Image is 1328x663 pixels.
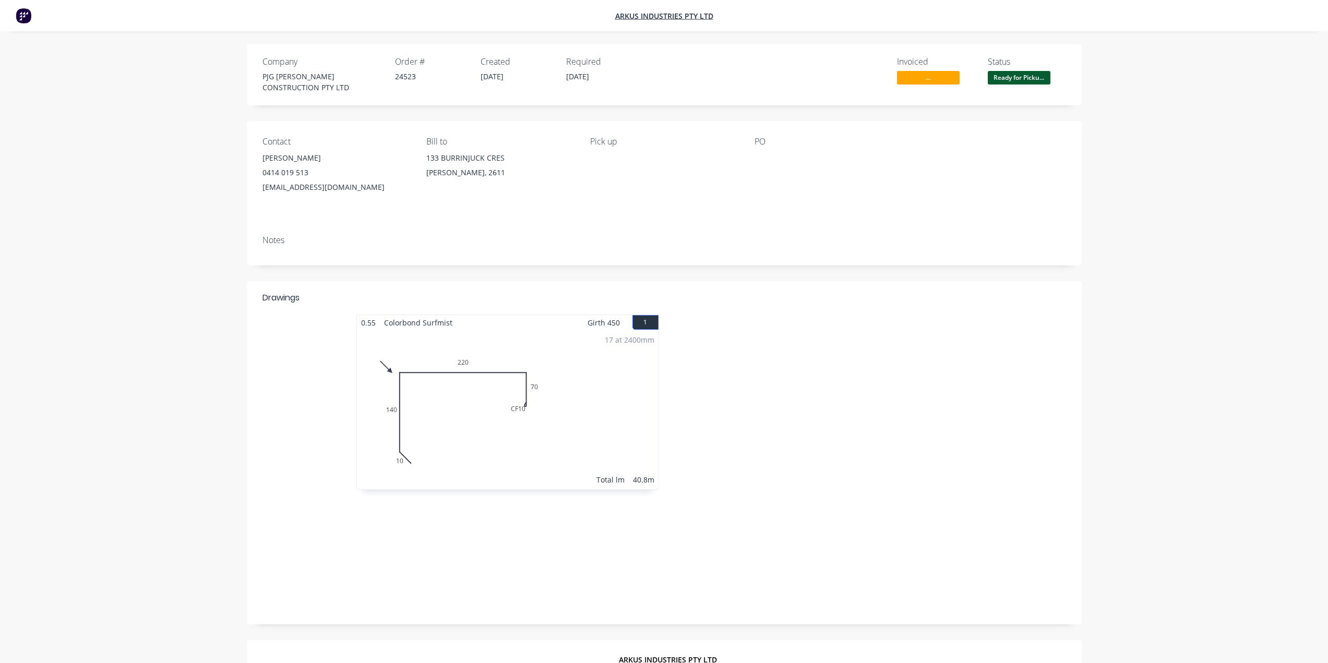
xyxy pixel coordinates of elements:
div: [PERSON_NAME] [262,151,410,165]
div: Invoiced [897,57,975,67]
button: 1 [632,315,659,330]
span: ... [897,71,960,84]
div: Created [481,57,554,67]
div: 133 BURRINJUCK CRES[PERSON_NAME], 2611 [426,151,573,184]
span: 0.55 [357,315,380,330]
div: Contact [262,137,410,147]
img: Factory [16,8,31,23]
div: [EMAIL_ADDRESS][DOMAIN_NAME] [262,180,410,195]
div: Drawings [262,292,300,304]
div: PO [755,137,902,147]
div: Bill to [426,137,573,147]
div: 24523 [395,71,468,82]
div: PJG [PERSON_NAME] CONSTRUCTION PTY LTD [262,71,382,93]
div: 010140220CF107017 at 2400mmTotal lm40.8m [357,330,659,489]
div: 133 BURRINJUCK CRES [426,151,573,165]
div: Total lm [596,474,625,485]
div: Status [988,57,1066,67]
div: 0414 019 513 [262,165,410,180]
span: Colorbond Surfmist [380,315,457,330]
div: Notes [262,235,1066,245]
div: Pick up [590,137,737,147]
a: ARKUS INDUSTRIES PTY LTD [615,11,713,21]
span: Ready for Picku... [988,71,1050,84]
span: Girth 450 [588,315,620,330]
div: Order # [395,57,468,67]
span: [DATE] [566,71,589,81]
div: 40.8m [633,474,654,485]
div: 17 at 2400mm [605,334,654,345]
div: [PERSON_NAME], 2611 [426,165,573,180]
span: [DATE] [481,71,504,81]
div: Company [262,57,382,67]
div: [PERSON_NAME]0414 019 513[EMAIL_ADDRESS][DOMAIN_NAME] [262,151,410,195]
div: Required [566,57,639,67]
